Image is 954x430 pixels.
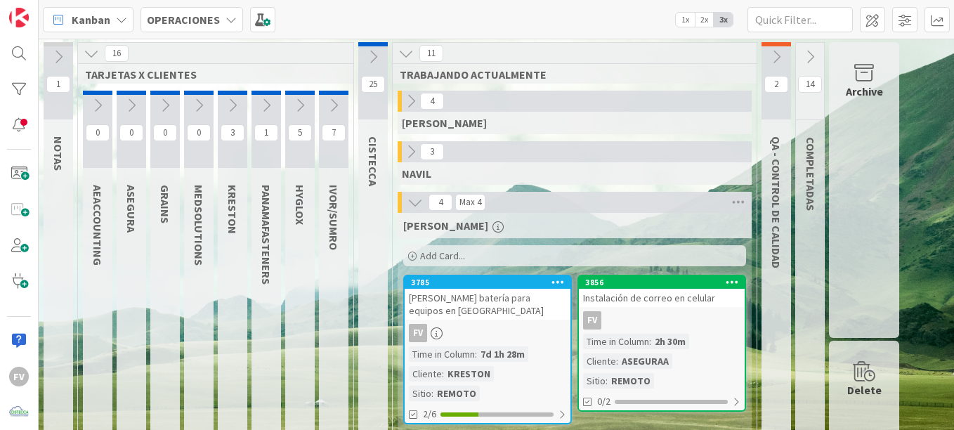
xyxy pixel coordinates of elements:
[91,185,105,266] span: AEACCOUNTING
[442,366,444,382] span: :
[714,13,733,27] span: 3x
[583,353,616,369] div: Cliente
[327,185,341,250] span: IVOR/SUMRO
[361,76,385,93] span: 25
[105,45,129,62] span: 16
[477,346,528,362] div: 7d 1h 28m
[9,403,29,422] img: avatar
[226,185,240,234] span: KRESTON
[608,373,654,389] div: REMOTO
[579,276,745,289] div: 3856
[444,366,494,382] div: KRESTON
[847,382,882,398] div: Delete
[695,13,714,27] span: 2x
[651,334,689,349] div: 2h 30m
[293,185,307,225] span: HYGLOX
[618,353,672,369] div: ASEGURAA
[585,278,745,287] div: 3856
[804,137,818,211] span: COMPLETADAS
[597,394,610,409] span: 0/2
[747,7,853,32] input: Quick Filter...
[420,143,444,160] span: 3
[429,194,452,211] span: 4
[606,373,608,389] span: :
[409,386,431,401] div: Sitio
[405,276,570,289] div: 3785
[85,67,336,82] span: TARJETAS X CLIENTES
[51,136,65,171] span: NOTAS
[72,11,110,28] span: Kanban
[579,311,745,330] div: FV
[846,83,883,100] div: Archive
[9,8,29,27] img: Visit kanbanzone.com
[423,407,436,422] span: 2/6
[649,334,651,349] span: :
[259,185,273,285] span: PANAMAFASTENERS
[405,324,570,342] div: FV
[86,124,110,141] span: 0
[616,353,618,369] span: :
[798,76,822,93] span: 14
[583,373,606,389] div: Sitio
[46,76,70,93] span: 1
[420,93,444,110] span: 4
[192,185,206,266] span: MEDSOLUTIONS
[322,124,346,141] span: 7
[583,334,649,349] div: Time in Column
[119,124,143,141] span: 0
[409,346,475,362] div: Time in Column
[158,185,172,223] span: GRAINS
[676,13,695,27] span: 1x
[433,386,480,401] div: REMOTO
[420,249,465,262] span: Add Card...
[411,278,570,287] div: 3785
[153,124,177,141] span: 0
[409,324,427,342] div: FV
[402,167,431,181] span: NAVIL
[402,116,487,130] span: GABRIEL
[366,136,380,186] span: CISTECCA
[419,45,443,62] span: 11
[764,76,788,93] span: 2
[147,13,220,27] b: OPERACIONES
[124,185,138,233] span: ASEGURA
[409,366,442,382] div: Cliente
[579,276,745,307] div: 3856Instalación de correo en celular
[769,136,783,268] span: QA - CONTROL DE CALIDAD
[405,276,570,320] div: 3785[PERSON_NAME] batería para equipos en [GEOGRAPHIC_DATA]
[187,124,211,141] span: 0
[288,124,312,141] span: 5
[459,199,481,206] div: Max 4
[221,124,244,141] span: 3
[400,67,739,82] span: TRABAJANDO ACTUALMENTE
[254,124,278,141] span: 1
[475,346,477,362] span: :
[583,311,601,330] div: FV
[403,219,488,233] span: FERNANDO
[9,367,29,386] div: FV
[431,386,433,401] span: :
[405,289,570,320] div: [PERSON_NAME] batería para equipos en [GEOGRAPHIC_DATA]
[579,289,745,307] div: Instalación de correo en celular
